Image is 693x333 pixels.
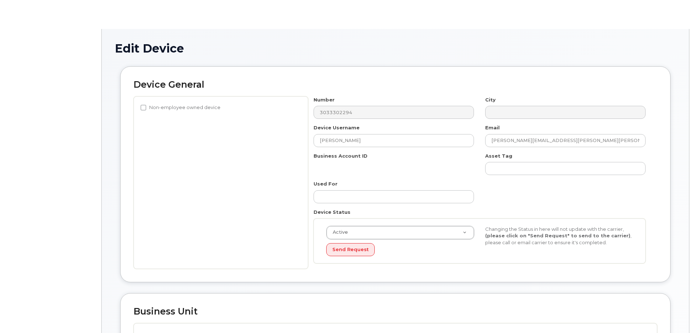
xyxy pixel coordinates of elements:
button: Send Request [326,243,375,257]
label: Business Account ID [314,153,367,159]
span: Active [328,229,348,236]
label: Device Status [314,209,350,216]
label: Device Username [314,124,360,131]
label: Used For [314,180,337,187]
strong: (please click on "Send Request" to send to the carrier) [485,233,630,238]
h1: Edit Device [115,42,676,55]
input: Non-employee owned device [140,105,146,111]
label: Email [485,124,500,131]
label: Asset Tag [485,153,512,159]
label: Non-employee owned device [140,103,220,112]
h2: Business Unit [134,307,657,317]
a: Active [327,226,474,239]
h2: Device General [134,80,657,90]
label: Number [314,96,335,103]
div: Changing the Status in here will not update with the carrier, , please call or email carrier to e... [480,226,639,246]
label: City [485,96,496,103]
